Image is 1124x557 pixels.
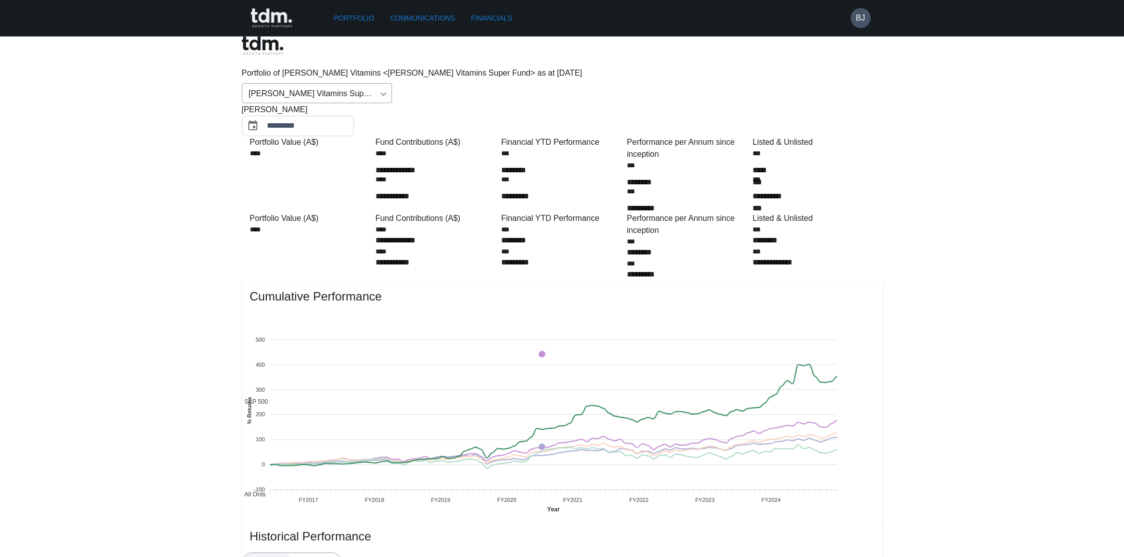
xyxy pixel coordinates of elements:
button: Choose date, selected date is Jun 30, 2025 [243,116,263,136]
div: Portfolio Value (A$) [250,212,371,224]
span: [PERSON_NAME] [242,104,308,116]
text: % Returns [246,397,252,424]
tspan: 400 [255,361,264,367]
a: Portfolio [330,9,379,28]
tspan: FY2022 [629,497,649,503]
div: Listed & Unlisted [753,212,874,224]
span: S&P 500 [237,398,268,405]
h6: BJ [856,12,865,24]
tspan: FY2023 [695,497,715,503]
tspan: FY2020 [497,497,516,503]
span: Historical Performance [250,528,875,544]
tspan: FY2021 [563,497,583,503]
tspan: -100 [254,486,265,492]
text: Year [547,506,560,513]
tspan: FY2017 [298,497,318,503]
div: Performance per Annum since inception [627,212,748,236]
div: Fund Contributions (A$) [376,136,497,148]
tspan: FY2018 [364,497,384,503]
p: Portfolio of [PERSON_NAME] Vitamins <[PERSON_NAME] Vitamins Super Fund> as at [DATE] [242,67,883,79]
tspan: FY2019 [431,497,450,503]
a: Financials [467,9,516,28]
a: Communications [386,9,459,28]
div: Financial YTD Performance [501,136,623,148]
tspan: 500 [255,336,264,342]
div: Performance per Annum since inception [627,136,748,160]
div: [PERSON_NAME] Vitamins Super Fund [242,83,392,103]
div: Financial YTD Performance [501,212,623,224]
div: Fund Contributions (A$) [376,212,497,224]
tspan: 300 [255,386,264,392]
tspan: 200 [255,411,264,417]
div: Portfolio Value (A$) [250,136,371,148]
span: All Ords [237,491,266,498]
tspan: FY2024 [762,497,781,503]
span: Cumulative Performance [250,289,875,305]
tspan: 100 [255,436,264,442]
button: BJ [851,8,871,28]
div: Listed & Unlisted [753,136,874,148]
tspan: 0 [261,461,264,467]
